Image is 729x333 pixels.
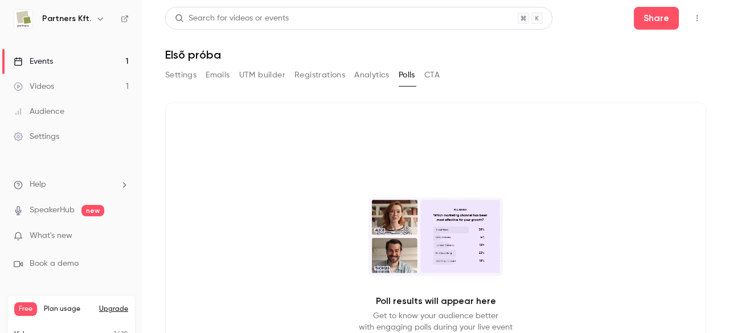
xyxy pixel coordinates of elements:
span: What's new [30,230,72,242]
div: Settings [14,131,59,142]
h6: Partners Kft. [42,13,91,24]
button: Settings [165,66,196,84]
div: Search for videos or events [175,13,289,24]
li: help-dropdown-opener [14,179,129,191]
button: Registrations [294,66,345,84]
button: Analytics [354,66,390,84]
img: Partners Kft. [14,10,32,28]
button: Polls [399,66,415,84]
button: UTM builder [239,66,285,84]
h1: Első próba [165,48,706,61]
button: Emails [206,66,230,84]
span: Free [14,302,37,316]
span: Book a demo [30,258,79,270]
button: CTA [424,66,440,84]
span: Help [30,179,46,191]
button: Upgrade [99,305,128,314]
p: Get to know your audience better with engaging polls during your live event [359,310,513,333]
div: Events [14,56,53,67]
p: Poll results will appear here [376,294,496,308]
a: SpeakerHub [30,204,75,216]
span: Plan usage [44,305,92,314]
div: Audience [14,106,64,117]
button: Share [634,7,679,30]
iframe: Noticeable Trigger [115,231,129,241]
span: new [81,205,104,216]
div: Videos [14,81,54,92]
